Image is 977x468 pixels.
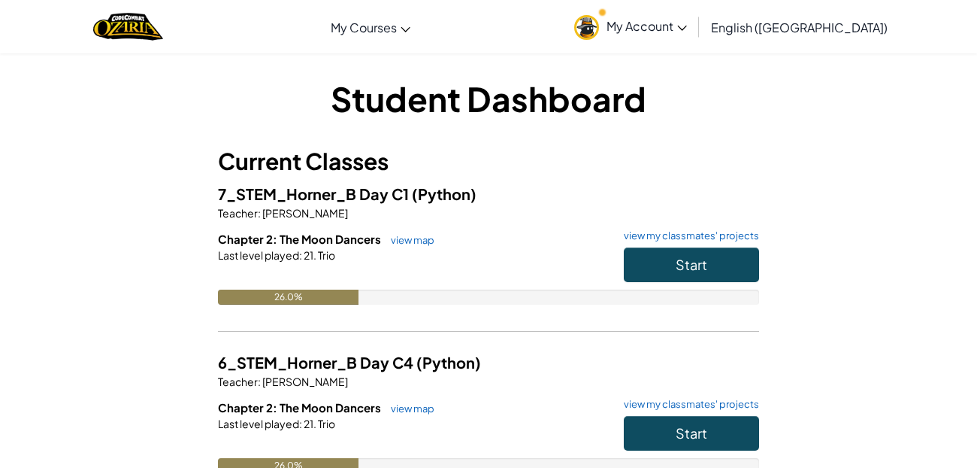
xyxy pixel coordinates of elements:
[302,248,316,262] span: 21.
[218,290,358,305] div: 26.0%
[218,248,299,262] span: Last level played
[218,144,759,178] h3: Current Classes
[616,400,759,409] a: view my classmates' projects
[331,20,397,35] span: My Courses
[574,15,599,40] img: avatar
[299,248,302,262] span: :
[218,75,759,122] h1: Student Dashboard
[323,7,418,47] a: My Courses
[316,248,335,262] span: Trio
[703,7,895,47] a: English ([GEOGRAPHIC_DATA])
[218,375,258,388] span: Teacher
[624,416,759,451] button: Start
[567,3,694,50] a: My Account
[616,231,759,241] a: view my classmates' projects
[258,375,261,388] span: :
[383,403,434,415] a: view map
[383,234,434,246] a: view map
[218,400,383,415] span: Chapter 2: The Moon Dancers
[316,417,335,430] span: Trio
[416,353,481,372] span: (Python)
[606,18,687,34] span: My Account
[218,232,383,246] span: Chapter 2: The Moon Dancers
[676,424,707,442] span: Start
[93,11,163,42] a: Ozaria by CodeCombat logo
[624,248,759,282] button: Start
[711,20,888,35] span: English ([GEOGRAPHIC_DATA])
[676,256,707,273] span: Start
[258,206,261,220] span: :
[302,417,316,430] span: 21.
[412,184,476,203] span: (Python)
[218,206,258,220] span: Teacher
[218,184,412,203] span: 7_STEM_Horner_B Day C1
[93,11,163,42] img: Home
[261,206,348,220] span: [PERSON_NAME]
[261,375,348,388] span: [PERSON_NAME]
[299,417,302,430] span: :
[218,417,299,430] span: Last level played
[218,353,416,372] span: 6_STEM_Horner_B Day C4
